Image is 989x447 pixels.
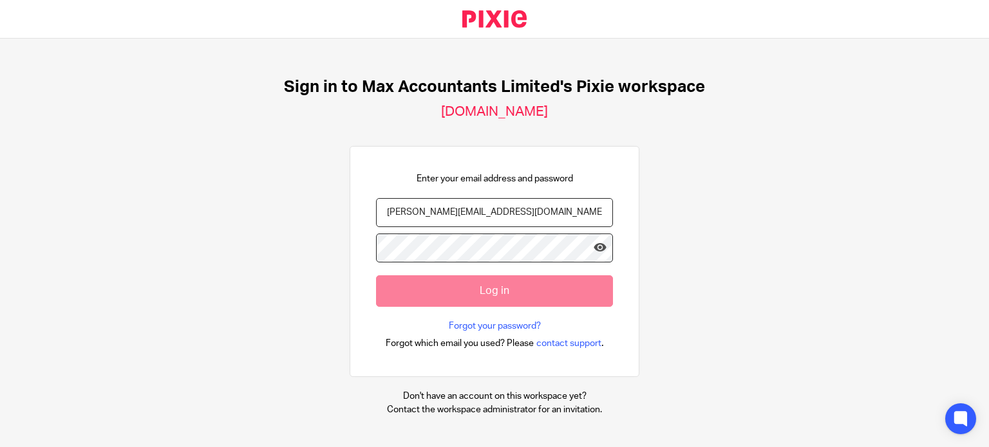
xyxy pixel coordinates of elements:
[386,336,604,351] div: .
[536,337,601,350] span: contact support
[417,172,573,185] p: Enter your email address and password
[284,77,705,97] h1: Sign in to Max Accountants Limited's Pixie workspace
[449,320,541,333] a: Forgot your password?
[386,337,534,350] span: Forgot which email you used? Please
[387,390,602,403] p: Don't have an account on this workspace yet?
[441,104,548,120] h2: [DOMAIN_NAME]
[387,403,602,416] p: Contact the workspace administrator for an invitation.
[376,198,613,227] input: name@example.com
[376,275,613,307] input: Log in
